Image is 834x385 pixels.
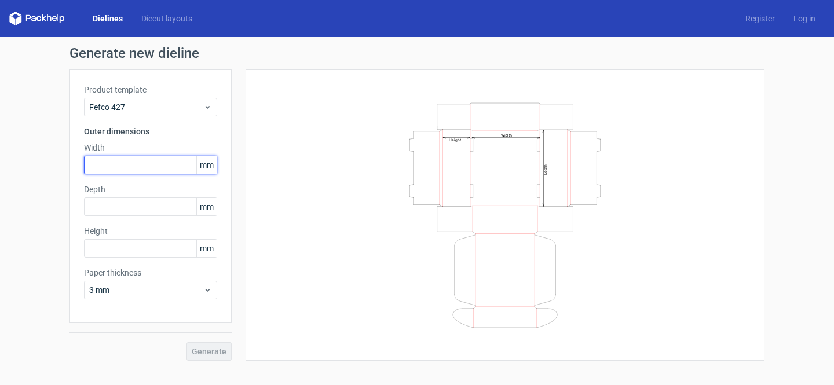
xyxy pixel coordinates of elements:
[89,101,203,113] span: Fefco 427
[132,13,202,24] a: Diecut layouts
[501,132,512,137] text: Width
[736,13,784,24] a: Register
[196,198,217,215] span: mm
[784,13,825,24] a: Log in
[196,240,217,257] span: mm
[84,267,217,278] label: Paper thickness
[69,46,765,60] h1: Generate new dieline
[89,284,203,296] span: 3 mm
[84,184,217,195] label: Depth
[84,84,217,96] label: Product template
[84,142,217,153] label: Width
[83,13,132,24] a: Dielines
[84,225,217,237] label: Height
[543,164,548,174] text: Depth
[84,126,217,137] h3: Outer dimensions
[196,156,217,174] span: mm
[449,137,461,142] text: Height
